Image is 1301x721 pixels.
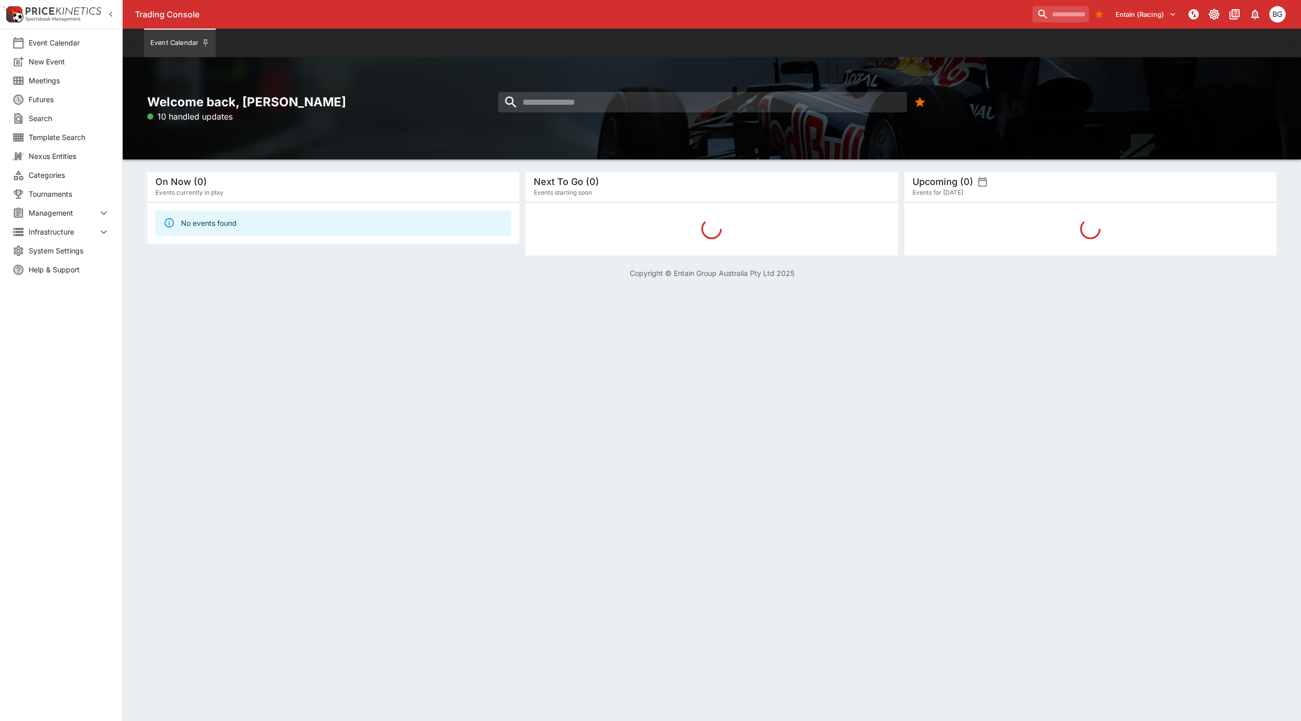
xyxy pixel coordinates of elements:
span: Nexus Entities [29,151,110,161]
span: Meetings [29,75,110,86]
span: New Event [29,56,110,67]
button: Bookmarks [910,92,930,112]
span: Help & Support [29,264,110,275]
button: NOT Connected to PK [1184,5,1203,24]
button: Toggle light/dark mode [1205,5,1223,24]
h5: On Now (0) [155,176,207,188]
span: Futures [29,94,110,105]
button: Documentation [1225,5,1244,24]
button: Event Calendar [144,29,216,57]
div: Trading Console [135,9,1029,20]
span: Events currently in play [155,188,223,198]
p: 10 handled updates [147,110,233,123]
span: System Settings [29,245,110,256]
input: search [1033,6,1089,22]
h5: Next To Go (0) [534,176,599,188]
h2: Welcome back, [PERSON_NAME] [147,94,519,110]
p: Copyright © Entain Group Australia Pty Ltd 2025 [123,268,1301,278]
img: PriceKinetics [26,7,101,15]
span: Search [29,113,110,124]
button: Notifications [1246,5,1264,24]
span: Events for [DATE] [912,188,963,198]
span: Tournaments [29,189,110,199]
button: Bookmarks [1091,6,1107,22]
div: No events found [181,214,237,232]
span: Infrastructure [29,226,98,237]
img: PriceKinetics Logo [3,4,24,25]
span: Event Calendar [29,37,110,48]
button: settings [977,177,988,187]
button: Ben Grimstone [1266,3,1289,26]
div: Ben Grimstone [1269,6,1286,22]
input: search [498,92,907,112]
h5: Upcoming (0) [912,176,973,188]
span: Categories [29,170,110,180]
span: Template Search [29,132,110,143]
img: Sportsbook Management [26,17,81,21]
button: Select Tenant [1109,6,1182,22]
span: Events starting soon [534,188,592,198]
span: Management [29,207,98,218]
